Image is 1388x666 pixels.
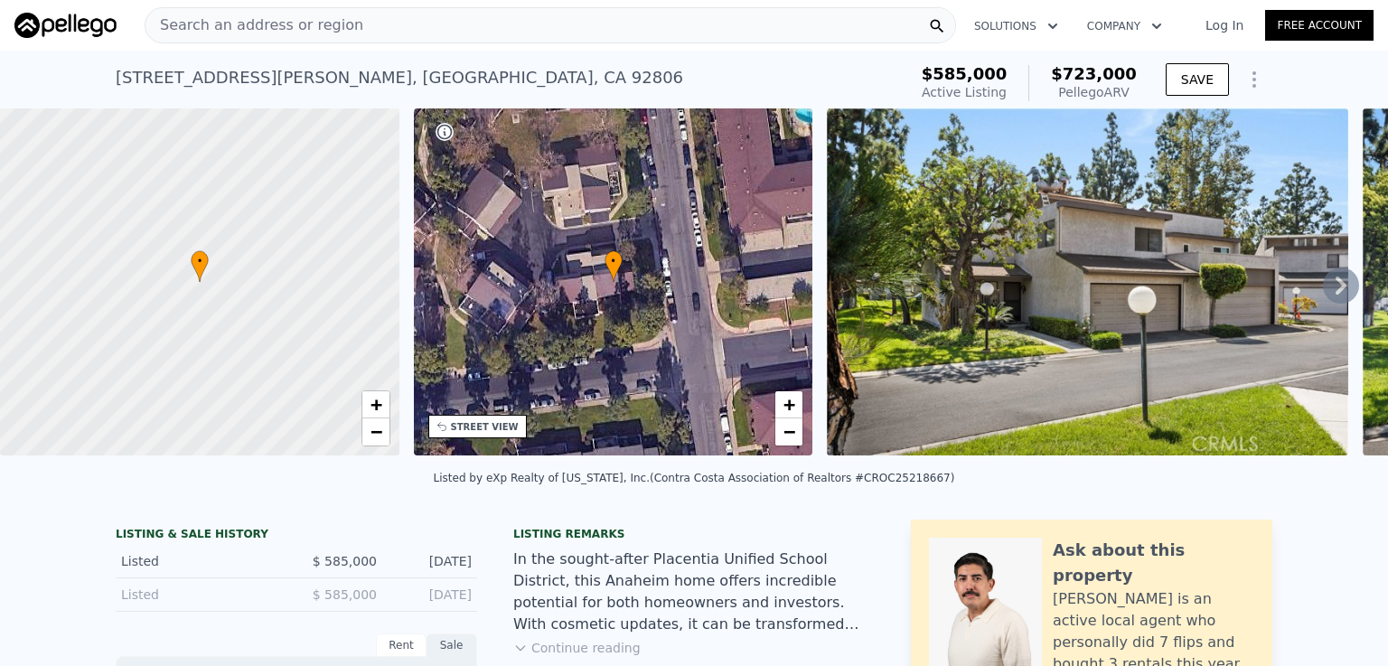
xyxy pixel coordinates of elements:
[775,418,802,446] a: Zoom out
[313,587,377,602] span: $ 585,000
[783,420,795,443] span: −
[391,586,472,604] div: [DATE]
[434,472,955,484] div: Listed by eXp Realty of [US_STATE], Inc. (Contra Costa Association of Realtors #CROC25218667)
[1051,64,1137,83] span: $723,000
[116,65,683,90] div: [STREET_ADDRESS][PERSON_NAME] , [GEOGRAPHIC_DATA] , CA 92806
[922,64,1008,83] span: $585,000
[191,253,209,269] span: •
[513,527,875,541] div: Listing remarks
[783,393,795,416] span: +
[427,633,477,657] div: Sale
[1166,63,1229,96] button: SAVE
[922,85,1007,99] span: Active Listing
[1265,10,1374,41] a: Free Account
[605,250,623,282] div: •
[145,14,363,36] span: Search an address or region
[827,108,1348,455] img: Sale: 169700097 Parcel: 63375363
[116,527,477,545] div: LISTING & SALE HISTORY
[1073,10,1177,42] button: Company
[775,391,802,418] a: Zoom in
[451,420,519,434] div: STREET VIEW
[376,633,427,657] div: Rent
[191,250,209,282] div: •
[121,586,282,604] div: Listed
[313,554,377,568] span: $ 585,000
[370,420,381,443] span: −
[362,418,389,446] a: Zoom out
[370,393,381,416] span: +
[960,10,1073,42] button: Solutions
[513,549,875,635] div: In the sought-after Placentia Unified School District, this Anaheim home offers incredible potent...
[391,552,472,570] div: [DATE]
[1053,538,1254,588] div: Ask about this property
[1051,83,1137,101] div: Pellego ARV
[1184,16,1265,34] a: Log In
[605,253,623,269] span: •
[14,13,117,38] img: Pellego
[121,552,282,570] div: Listed
[1236,61,1272,98] button: Show Options
[513,639,641,657] button: Continue reading
[362,391,389,418] a: Zoom in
